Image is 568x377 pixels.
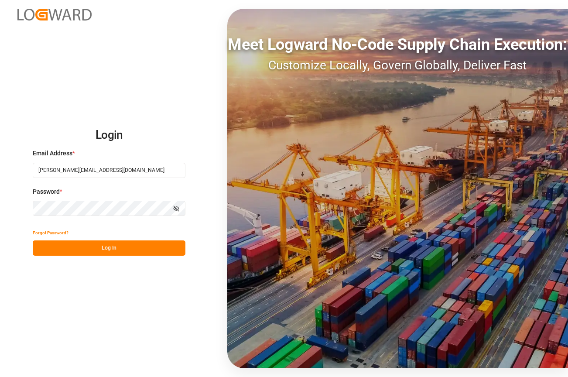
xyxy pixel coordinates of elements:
span: Email Address [33,149,72,158]
button: Log In [33,240,185,256]
h2: Login [33,121,185,149]
img: Logward_new_orange.png [17,9,92,21]
div: Customize Locally, Govern Globally, Deliver Fast [227,56,568,75]
span: Password [33,187,60,196]
div: Meet Logward No-Code Supply Chain Execution: [227,33,568,56]
button: Forgot Password? [33,225,68,240]
input: Enter your email [33,163,185,178]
